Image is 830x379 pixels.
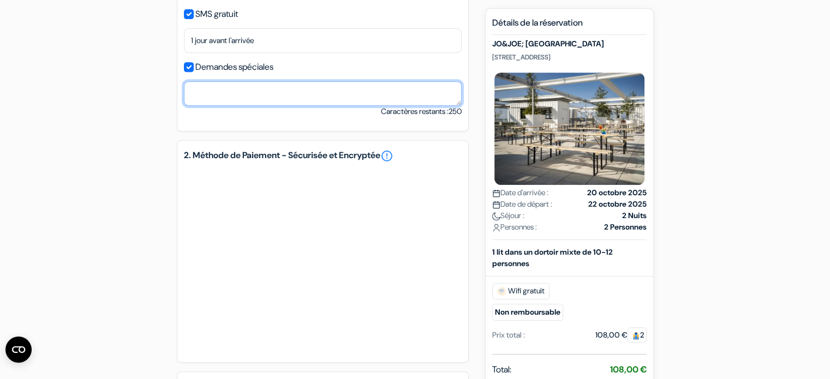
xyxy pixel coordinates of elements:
h5: 2. Méthode de Paiement - Sécurisée et Encryptée [184,149,462,163]
p: [STREET_ADDRESS] [492,53,647,62]
b: 1 lit dans un dortoir mixte de 10-12 personnes [492,246,613,268]
small: Caractères restants : [381,106,462,117]
button: Ouvrir le widget CMP [5,336,32,363]
strong: 2 Personnes [604,221,647,232]
span: Personnes : [492,221,537,232]
img: calendar.svg [492,200,500,208]
strong: 2 Nuits [622,209,647,221]
span: Total: [492,363,511,376]
iframe: Cadre de saisie sécurisé pour le paiement [195,178,451,342]
small: Non remboursable [492,303,563,320]
img: moon.svg [492,212,500,220]
strong: 108,00 € [610,363,647,375]
h5: JO&JOE; [GEOGRAPHIC_DATA] [492,39,647,49]
div: 108,00 € [595,329,647,340]
strong: 20 octobre 2025 [587,187,647,198]
div: Prix total : [492,329,525,340]
span: Date d'arrivée : [492,187,548,198]
img: guest.svg [632,331,640,339]
span: Wifi gratuit [492,282,550,299]
img: free_wifi.svg [497,286,506,295]
img: user_icon.svg [492,223,500,231]
a: error_outline [380,149,393,163]
span: Date de départ : [492,198,552,209]
span: 250 [449,106,462,116]
label: Demandes spéciales [195,59,273,75]
span: Séjour : [492,209,524,221]
label: SMS gratuit [195,7,238,22]
strong: 22 octobre 2025 [588,198,647,209]
span: 2 [628,327,647,342]
h5: Détails de la réservation [492,17,647,35]
img: calendar.svg [492,189,500,197]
